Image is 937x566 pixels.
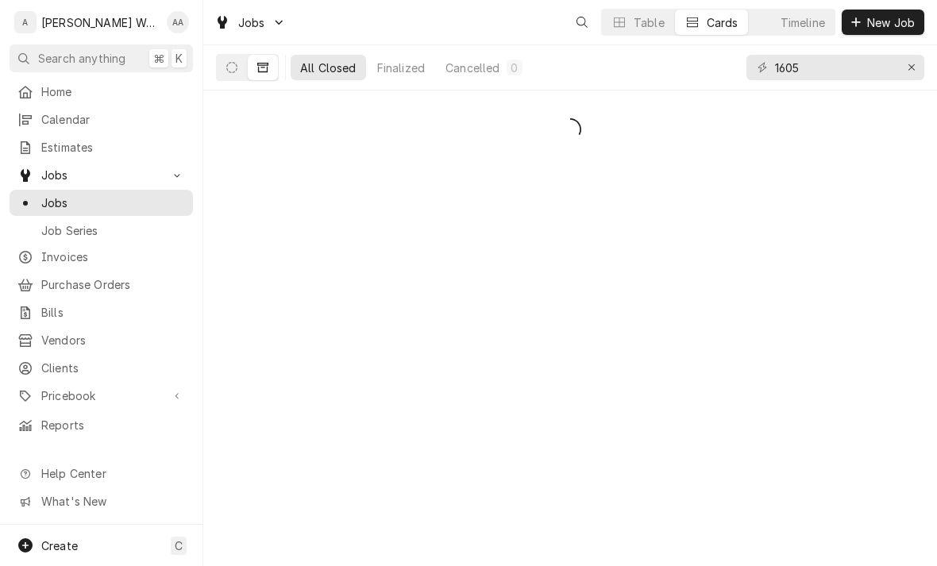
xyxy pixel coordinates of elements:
[153,50,164,67] span: ⌘
[10,218,193,244] a: Job Series
[41,222,185,239] span: Job Series
[41,360,185,376] span: Clients
[41,248,185,265] span: Invoices
[167,11,189,33] div: Aaron Anderson's Avatar
[41,493,183,510] span: What's New
[10,79,193,105] a: Home
[41,167,161,183] span: Jobs
[208,10,292,36] a: Go to Jobs
[842,10,924,35] button: New Job
[10,244,193,270] a: Invoices
[10,162,193,188] a: Go to Jobs
[41,83,185,100] span: Home
[41,332,185,348] span: Vendors
[167,11,189,33] div: AA
[41,304,185,321] span: Bills
[14,11,37,33] div: A
[775,55,894,80] input: Keyword search
[10,488,193,514] a: Go to What's New
[10,271,193,298] a: Purchase Orders
[10,190,193,216] a: Jobs
[41,539,78,553] span: Create
[41,465,183,482] span: Help Center
[41,194,185,211] span: Jobs
[238,14,265,31] span: Jobs
[569,10,595,35] button: Open search
[41,14,158,31] div: [PERSON_NAME] Works LLC
[38,50,125,67] span: Search anything
[510,60,519,76] div: 0
[175,537,183,554] span: C
[10,134,193,160] a: Estimates
[10,299,193,325] a: Bills
[781,14,825,31] div: Timeline
[10,106,193,133] a: Calendar
[445,60,499,76] div: Cancelled
[10,383,193,409] a: Go to Pricebook
[10,44,193,72] button: Search anything⌘K
[10,327,193,353] a: Vendors
[899,55,924,80] button: Erase input
[41,139,185,156] span: Estimates
[41,387,161,404] span: Pricebook
[41,111,185,128] span: Calendar
[175,50,183,67] span: K
[707,14,738,31] div: Cards
[300,60,357,76] div: All Closed
[41,276,185,293] span: Purchase Orders
[10,412,193,438] a: Reports
[10,460,193,487] a: Go to Help Center
[203,113,937,146] div: All Closed Jobs List Loading
[377,60,425,76] div: Finalized
[10,355,193,381] a: Clients
[559,113,581,146] span: Loading...
[41,417,185,433] span: Reports
[864,14,918,31] span: New Job
[634,14,665,31] div: Table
